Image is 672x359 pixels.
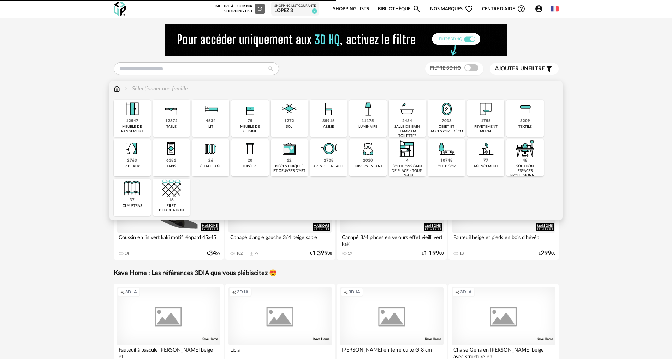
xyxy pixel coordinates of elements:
[208,158,213,163] div: 26
[551,5,559,13] img: fr
[438,164,456,169] div: outdoor
[274,4,316,14] a: Shopping List courante LOPEZ 3 9
[208,125,213,129] div: lit
[117,233,221,247] div: Coussin en lin vert kaki motif léopard 45x45
[481,119,491,124] div: 1755
[378,1,421,17] a: BibliothèqueMagnify icon
[166,158,176,163] div: 6181
[437,139,456,158] img: Outdoor.png
[358,139,377,158] img: UniversEnfant.png
[422,251,444,256] div: € 00
[125,164,140,169] div: rideaux
[398,100,417,119] img: Salle%20de%20bain.png
[358,100,377,119] img: Luminaire.png
[509,164,541,178] div: solution espaces professionnels
[319,100,338,119] img: Assise.png
[333,1,369,17] a: Shopping Lists
[340,233,444,247] div: Canapé 3/4 places en velours effet vieilli vert kaki
[162,139,181,158] img: Tapis.png
[535,5,543,13] span: Account Circle icon
[280,100,299,119] img: Sol.png
[391,164,424,178] div: solutions gain de place - tout-en-un
[114,85,120,93] img: svg+xml;base64,PHN2ZyB3aWR0aD0iMTYiIGhlaWdodD0iMTciIHZpZXdCb3g9IjAgMCAxNiAxNyIgZmlsbD0ibm9uZSIgeG...
[240,100,260,119] img: Rangement.png
[465,5,473,13] span: Heart Outline icon
[312,251,328,256] span: 1 399
[248,158,252,163] div: 20
[402,119,412,124] div: 2434
[430,125,463,134] div: objet et accessoire déco
[460,289,472,295] span: 3D IA
[155,204,188,213] div: filet d'habitation
[257,7,263,11] span: Refresh icon
[249,251,254,256] span: Download icon
[167,164,176,169] div: tapis
[207,251,220,256] div: € 99
[254,251,258,256] div: 79
[209,251,216,256] span: 34
[123,179,142,198] img: Cloison.png
[517,5,525,13] span: Help Circle Outline icon
[353,164,383,169] div: univers enfant
[469,125,502,134] div: revêtement mural
[516,139,535,158] img: espace-de-travail.png
[437,100,456,119] img: Miroir.png
[162,179,181,198] img: filet.png
[284,119,294,124] div: 1272
[237,289,249,295] span: 3D IA
[125,251,129,256] div: 14
[166,125,177,129] div: table
[123,139,142,158] img: Rideaux.png
[459,251,464,256] div: 18
[312,8,317,14] span: 9
[274,4,316,8] div: Shopping List courante
[248,119,252,124] div: 75
[310,251,332,256] div: € 00
[424,251,439,256] span: 1 199
[539,251,555,256] div: € 00
[228,233,332,247] div: Canapé d'angle gauche 3/4 beige sable
[130,198,135,203] div: 37
[165,119,178,124] div: 12872
[323,125,334,129] div: assise
[273,164,306,173] div: pièces uniques et oeuvres d'art
[442,119,452,124] div: 7038
[120,289,125,295] span: Creation icon
[123,100,142,119] img: Meuble%20de%20rangement.png
[165,24,507,56] img: NEW%20NEW%20HQ%20NEW_V1.gif
[344,289,348,295] span: Creation icon
[452,233,555,247] div: Fauteuil beige et pieds en bois d'hévéa
[114,2,126,16] img: OXP
[495,66,528,71] span: Ajouter un
[483,158,488,163] div: 77
[324,158,334,163] div: 2708
[363,158,373,163] div: 2010
[349,289,360,295] span: 3D IA
[482,5,525,13] span: Centre d'aideHelp Circle Outline icon
[214,4,265,14] div: Mettre à jour ma Shopping List
[535,5,546,13] span: Account Circle icon
[200,164,221,169] div: chauffage
[201,139,220,158] img: Radiateur.png
[440,158,453,163] div: 10748
[406,158,409,163] div: 4
[280,139,299,158] img: UniqueOeuvre.png
[162,100,181,119] img: Table.png
[319,139,338,158] img: ArtTable.png
[242,164,259,169] div: huisserie
[412,5,421,13] span: Magnify icon
[114,269,277,277] a: Kave Home : Les références 3DIA que vous plébiscitez 😍
[362,119,374,124] div: 11175
[545,65,553,73] span: Filter icon
[286,125,292,129] div: sol
[206,119,216,124] div: 4634
[274,8,316,14] div: LOPEZ 3
[116,125,149,134] div: meuble de rangement
[287,158,292,163] div: 12
[476,139,495,158] img: Agencement.png
[358,125,377,129] div: luminaire
[474,164,498,169] div: agencement
[126,119,138,124] div: 12547
[240,139,260,158] img: Huiserie.png
[476,100,495,119] img: Papier%20peint.png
